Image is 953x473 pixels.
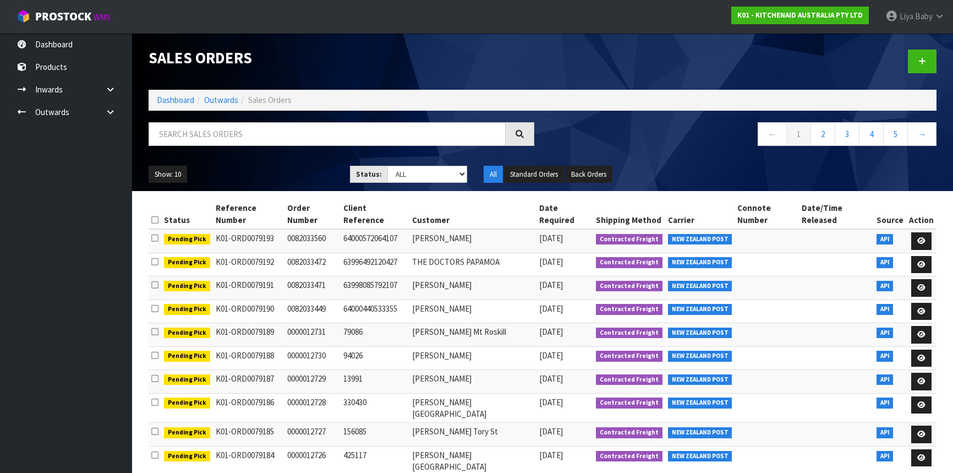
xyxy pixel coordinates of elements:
span: [DATE] [539,426,563,437]
a: ← [758,122,787,146]
th: Date/Time Released [799,199,874,229]
td: [PERSON_NAME] [409,300,537,323]
span: NEW ZEALAND POST [668,328,732,339]
span: Pending Pick [164,281,210,292]
td: 0082033449 [284,300,341,323]
td: K01-ORD0079185 [213,423,284,447]
td: 330430 [341,393,409,423]
span: API [877,427,894,438]
a: 1 [786,122,811,146]
td: 0000012727 [284,423,341,447]
strong: K01 - KITCHENAID AUSTRALIA PTY LTD [737,10,863,20]
td: 79086 [341,323,409,347]
th: Source [874,199,906,229]
span: Contracted Freight [596,328,662,339]
span: Contracted Freight [596,398,662,409]
span: API [877,374,894,385]
th: Status [161,199,213,229]
span: Contracted Freight [596,257,662,268]
span: NEW ZEALAND POST [668,374,732,385]
span: [DATE] [539,397,563,407]
a: 5 [883,122,908,146]
button: Show: 10 [149,166,187,183]
span: Pending Pick [164,427,210,438]
span: API [877,304,894,315]
span: API [877,257,894,268]
td: [PERSON_NAME] [409,276,537,300]
td: [PERSON_NAME] [GEOGRAPHIC_DATA] [409,393,537,423]
span: [DATE] [539,327,563,337]
td: K01-ORD0079187 [213,370,284,394]
td: K01-ORD0079192 [213,253,284,276]
td: K01-ORD0079193 [213,229,284,253]
span: Baby [915,11,933,21]
span: [DATE] [539,303,563,314]
span: Contracted Freight [596,304,662,315]
span: Pending Pick [164,451,210,462]
td: 64000440533355 [341,300,409,323]
td: [PERSON_NAME] [409,229,537,253]
input: Search sales orders [149,122,506,146]
th: Date Required [536,199,593,229]
td: 0082033472 [284,253,341,276]
th: Order Number [284,199,341,229]
span: [DATE] [539,280,563,290]
a: Outwards [204,95,238,105]
span: NEW ZEALAND POST [668,451,732,462]
button: Standard Orders [504,166,564,183]
span: Pending Pick [164,234,210,245]
td: 156085 [341,423,409,447]
span: Contracted Freight [596,234,662,245]
span: NEW ZEALAND POST [668,234,732,245]
td: K01-ORD0079188 [213,346,284,370]
th: Connote Number [735,199,798,229]
span: Contracted Freight [596,427,662,438]
span: [DATE] [539,450,563,460]
a: 4 [859,122,884,146]
span: ProStock [35,9,91,24]
span: Pending Pick [164,374,210,385]
td: [PERSON_NAME] [409,346,537,370]
h1: Sales Orders [149,50,534,67]
span: NEW ZEALAND POST [668,398,732,409]
a: K01 - KITCHENAID AUSTRALIA PTY LTD [731,7,869,24]
span: [DATE] [539,350,563,361]
span: Contracted Freight [596,374,662,385]
span: Contracted Freight [596,281,662,292]
td: THE DOCTORS PAPAMOA [409,253,537,276]
span: API [877,281,894,292]
span: Pending Pick [164,328,210,339]
td: [PERSON_NAME] [409,370,537,394]
td: K01-ORD0079186 [213,393,284,423]
th: Shipping Method [593,199,665,229]
a: 2 [810,122,835,146]
span: Pending Pick [164,351,210,362]
td: 0000012730 [284,346,341,370]
span: NEW ZEALAND POST [668,351,732,362]
span: Liya [900,11,913,21]
span: Pending Pick [164,398,210,409]
span: Pending Pick [164,304,210,315]
span: Contracted Freight [596,351,662,362]
span: [DATE] [539,373,563,384]
td: 0082033560 [284,229,341,253]
th: Client Reference [341,199,409,229]
th: Action [906,199,936,229]
span: API [877,234,894,245]
th: Reference Number [213,199,284,229]
td: [PERSON_NAME] Mt Roskill [409,323,537,347]
td: 63996492120427 [341,253,409,276]
td: 0000012731 [284,323,341,347]
span: Pending Pick [164,257,210,268]
td: [PERSON_NAME] Tory St [409,423,537,447]
span: Contracted Freight [596,451,662,462]
td: K01-ORD0079191 [213,276,284,300]
a: → [907,122,936,146]
th: Customer [409,199,537,229]
span: NEW ZEALAND POST [668,281,732,292]
th: Carrier [665,199,735,229]
td: 0000012729 [284,370,341,394]
span: [DATE] [539,233,563,243]
span: NEW ZEALAND POST [668,304,732,315]
button: Back Orders [565,166,612,183]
